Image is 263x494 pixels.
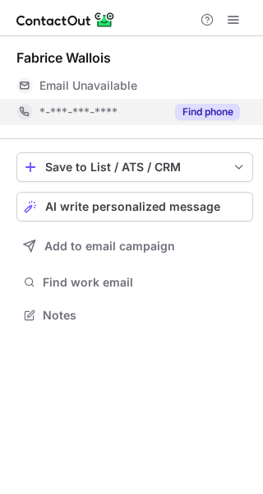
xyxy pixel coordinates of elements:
button: save-profile-one-click [16,152,253,182]
div: Fabrice Wallois [16,49,111,66]
button: Reveal Button [175,104,240,120]
button: AI write personalized message [16,192,253,221]
span: Find work email [43,275,247,290]
div: Save to List / ATS / CRM [45,161,224,174]
span: AI write personalized message [45,200,220,213]
img: ContactOut v5.3.10 [16,10,115,30]
span: Notes [43,308,247,323]
button: Find work email [16,271,253,294]
button: Add to email campaign [16,231,253,261]
span: Add to email campaign [44,240,175,253]
span: Email Unavailable [39,78,137,93]
button: Notes [16,304,253,327]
